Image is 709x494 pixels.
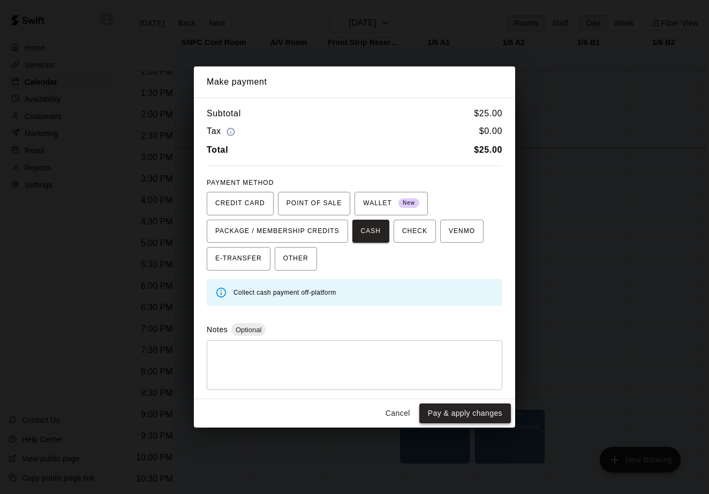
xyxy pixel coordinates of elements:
[440,220,484,243] button: VENMO
[419,403,511,423] button: Pay & apply changes
[363,195,419,212] span: WALLET
[474,107,502,121] h6: $ 25.00
[402,223,427,240] span: CHECK
[233,289,336,296] span: Collect cash payment off-platform
[474,145,502,154] b: $ 25.00
[207,247,270,271] button: E-TRANSFER
[449,223,475,240] span: VENMO
[207,107,241,121] h6: Subtotal
[275,247,317,271] button: OTHER
[398,196,419,211] span: New
[207,325,228,334] label: Notes
[283,250,308,267] span: OTHER
[354,192,428,215] button: WALLET New
[215,195,265,212] span: CREDIT CARD
[278,192,350,215] button: POINT OF SALE
[231,326,266,334] span: Optional
[394,220,436,243] button: CHECK
[207,145,228,154] b: Total
[215,223,340,240] span: PACKAGE / MEMBERSHIP CREDITS
[207,124,238,139] h6: Tax
[361,223,381,240] span: CASH
[215,250,262,267] span: E-TRANSFER
[207,179,274,186] span: PAYMENT METHOD
[479,124,502,139] h6: $ 0.00
[194,66,515,98] h2: Make payment
[352,220,389,243] button: CASH
[207,220,348,243] button: PACKAGE / MEMBERSHIP CREDITS
[381,403,415,423] button: Cancel
[286,195,342,212] span: POINT OF SALE
[207,192,274,215] button: CREDIT CARD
